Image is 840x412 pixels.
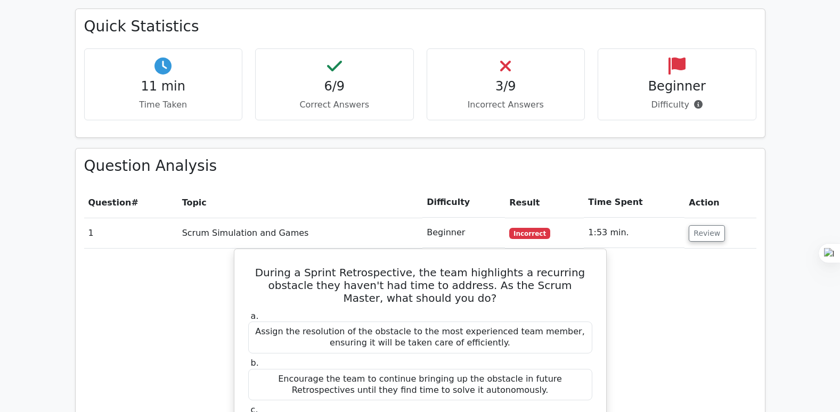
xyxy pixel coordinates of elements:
[247,266,593,304] h5: During a Sprint Retrospective, the team highlights a recurring obstacle they haven't had time to ...
[264,98,405,111] p: Correct Answers
[88,197,132,208] span: Question
[84,218,178,248] td: 1
[436,79,576,94] h4: 3/9
[251,358,259,368] span: b.
[422,218,505,248] td: Beginner
[607,98,747,111] p: Difficulty
[689,225,725,242] button: Review
[248,369,592,401] div: Encourage the team to continue bringing up the obstacle in future Retrospectives until they find ...
[264,79,405,94] h4: 6/9
[584,218,684,248] td: 1:53 min.
[93,98,234,111] p: Time Taken
[84,18,756,36] h3: Quick Statistics
[584,187,684,218] th: Time Spent
[178,218,423,248] td: Scrum Simulation and Games
[509,228,550,238] span: Incorrect
[178,187,423,218] th: Topic
[84,187,178,218] th: #
[251,311,259,321] span: a.
[93,79,234,94] h4: 11 min
[684,187,756,218] th: Action
[607,79,747,94] h4: Beginner
[436,98,576,111] p: Incorrect Answers
[84,157,756,175] h3: Question Analysis
[422,187,505,218] th: Difficulty
[248,322,592,353] div: Assign the resolution of the obstacle to the most experienced team member, ensuring it will be ta...
[505,187,584,218] th: Result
